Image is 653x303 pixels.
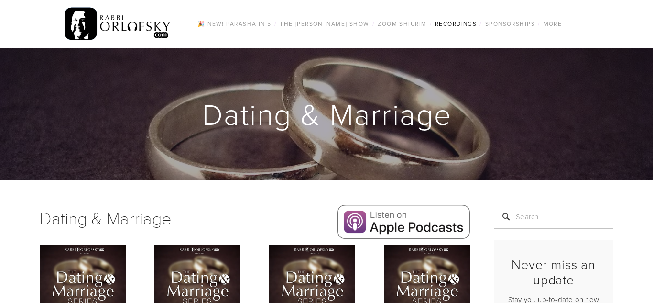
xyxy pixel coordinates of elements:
[538,20,540,28] span: /
[494,205,613,229] input: Search
[430,20,432,28] span: /
[432,18,479,30] a: Recordings
[372,20,375,28] span: /
[40,99,614,129] h1: Dating & Marriage
[40,205,284,231] h1: Dating & Marriage
[274,20,277,28] span: /
[541,18,565,30] a: More
[195,18,274,30] a: 🎉 NEW! Parasha in 5
[482,18,538,30] a: Sponsorships
[375,18,429,30] a: Zoom Shiurim
[479,20,482,28] span: /
[277,18,372,30] a: The [PERSON_NAME] Show
[502,257,605,288] h2: Never miss an update
[65,5,171,43] img: RabbiOrlofsky.com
